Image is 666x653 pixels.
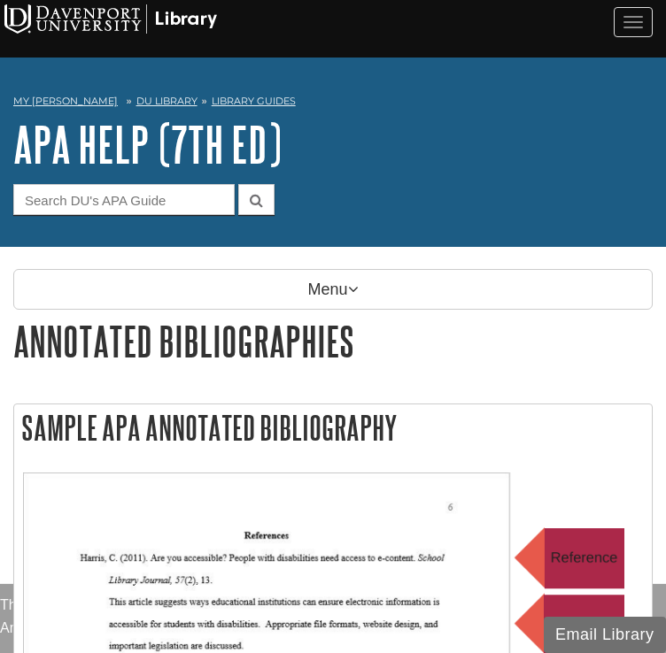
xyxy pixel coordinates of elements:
[544,617,666,653] button: Email Library
[13,269,653,310] p: Menu
[4,4,217,34] img: Davenport University Logo
[13,117,282,172] a: APA Help (7th Ed)
[136,95,197,107] a: DU Library
[212,95,296,107] a: Library Guides
[14,404,652,451] h2: Sample APA Annotated Bibliography
[13,319,653,364] h1: Annotated Bibliographies
[13,94,118,109] a: My [PERSON_NAME]
[13,184,235,215] input: Search DU's APA Guide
